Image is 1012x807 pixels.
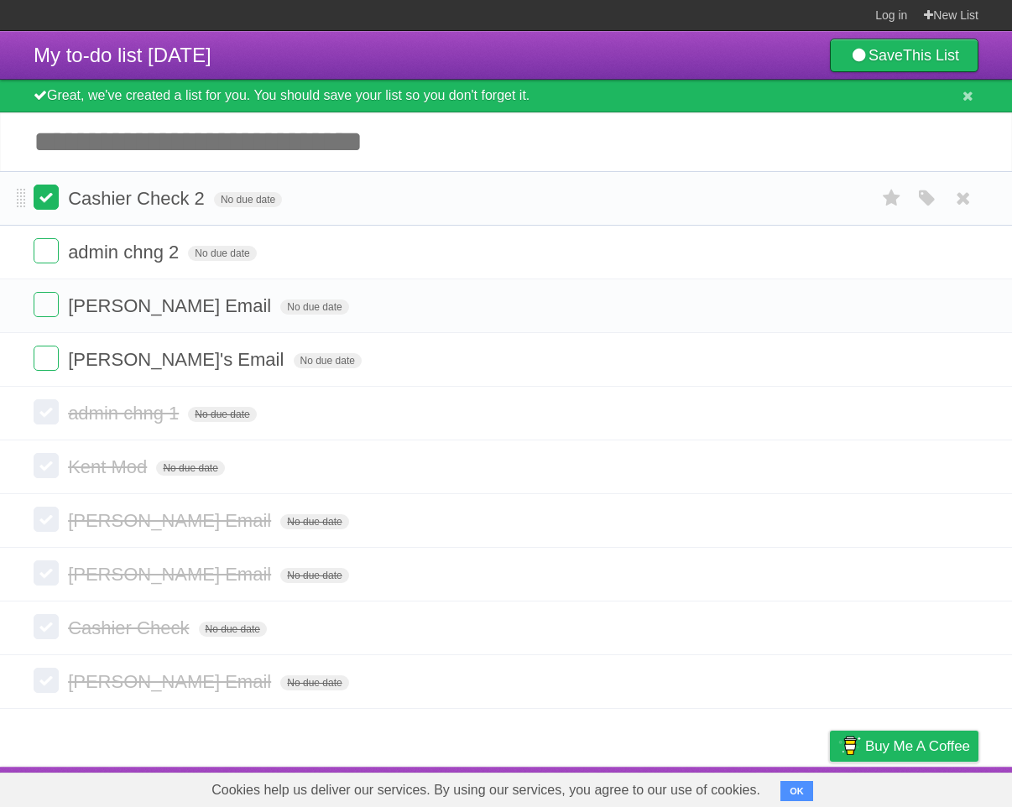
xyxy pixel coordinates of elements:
label: Star task [876,185,908,212]
label: Done [34,346,59,371]
span: [PERSON_NAME] Email [68,564,275,585]
span: No due date [280,675,348,690]
span: Buy me a coffee [865,732,970,761]
span: No due date [294,353,362,368]
a: Privacy [808,771,852,803]
img: Buy me a coffee [838,732,861,760]
span: admin chng 1 [68,403,183,424]
span: No due date [188,407,256,422]
span: No due date [280,514,348,529]
a: Suggest a feature [873,771,978,803]
label: Done [34,453,59,478]
span: No due date [199,622,267,637]
label: Done [34,668,59,693]
span: [PERSON_NAME]'s Email [68,349,288,370]
span: No due date [156,461,224,476]
span: [PERSON_NAME] Email [68,671,275,692]
button: OK [780,781,813,801]
label: Done [34,399,59,424]
span: Kent Mod [68,456,151,477]
span: No due date [214,192,282,207]
a: Buy me a coffee [830,731,978,762]
span: [PERSON_NAME] Email [68,295,275,316]
span: Cashier Check [68,617,193,638]
a: Developers [662,771,730,803]
label: Done [34,507,59,532]
span: No due date [280,568,348,583]
span: [PERSON_NAME] Email [68,510,275,531]
span: Cashier Check 2 [68,188,209,209]
a: About [607,771,642,803]
a: SaveThis List [830,39,978,72]
label: Done [34,185,59,210]
span: admin chng 2 [68,242,183,263]
span: My to-do list [DATE] [34,44,211,66]
label: Done [34,560,59,586]
b: This List [903,47,959,64]
a: Terms [751,771,788,803]
span: No due date [188,246,256,261]
label: Done [34,238,59,263]
span: No due date [280,299,348,315]
label: Done [34,614,59,639]
label: Done [34,292,59,317]
span: Cookies help us deliver our services. By using our services, you agree to our use of cookies. [195,773,777,807]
